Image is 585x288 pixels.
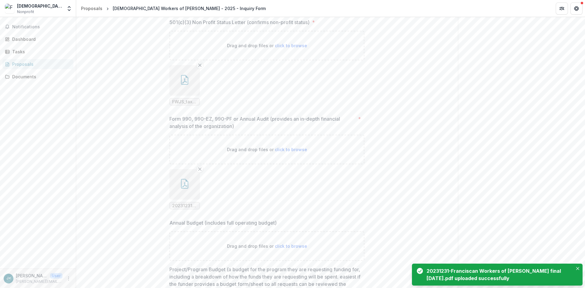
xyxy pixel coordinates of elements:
div: Documents [12,73,69,80]
button: Notifications [2,22,73,32]
span: Nonprofit [17,9,34,15]
a: Proposals [79,4,105,13]
img: Franciscan Workers of Junipero Serra [5,4,15,13]
button: More [65,275,72,282]
button: Open entity switcher [65,2,73,15]
p: 501(c)(3) Non Profit Status Letter (confirms non-profit status) [169,19,310,26]
a: Proposals [2,59,73,69]
button: Remove File [196,62,204,69]
p: Drag and drop files or [227,42,307,49]
button: Get Help [570,2,583,15]
p: Drag and drop files or [227,146,307,153]
div: Dashboard [12,36,69,42]
p: [PERSON_NAME][EMAIL_ADDRESS][PERSON_NAME][DOMAIN_NAME] [16,279,62,284]
a: Tasks [2,47,73,57]
div: Jill Allen <jill.allen@dorothysplace.org> [6,276,11,280]
a: Dashboard [2,34,73,44]
div: 20231231-Franciscan Workers of [PERSON_NAME] final [DATE].pdf uploaded successfully [427,267,570,282]
p: Annual Budget (includes full operating budget) [169,219,277,226]
div: [DEMOGRAPHIC_DATA] Workers of [PERSON_NAME] - 2025 - Inquiry Form [113,5,266,12]
p: User [50,273,62,279]
div: Notifications-bottom-right [409,261,585,288]
span: FWJS_tax_exemption_letter_[DATE].pdf [172,99,197,105]
div: Proposals [81,5,102,12]
span: click to browse [275,43,307,48]
p: [PERSON_NAME] <[PERSON_NAME][EMAIL_ADDRESS][PERSON_NAME][DOMAIN_NAME]> [16,272,48,279]
p: Form 990, 990-EZ, 990-PF or Annual Audit (provides an in-depth financial analysis of the organiza... [169,115,356,130]
button: Close [574,265,581,272]
p: Drag and drop files or [227,243,307,249]
div: [DEMOGRAPHIC_DATA] Workers of [PERSON_NAME] [17,3,62,9]
span: 20231231-Franciscan Workers of [PERSON_NAME] final [DATE].pdf [172,203,197,208]
div: Tasks [12,48,69,55]
button: Remove File [196,165,204,173]
button: Partners [556,2,568,15]
a: Documents [2,72,73,82]
span: Notifications [12,24,71,30]
div: Remove FileFWJS_tax_exemption_letter_[DATE].pdf [169,65,200,105]
span: click to browse [275,147,307,152]
nav: breadcrumb [79,4,268,13]
span: click to browse [275,244,307,249]
div: Remove File20231231-Franciscan Workers of [PERSON_NAME] final [DATE].pdf [169,169,200,209]
div: Proposals [12,61,69,67]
